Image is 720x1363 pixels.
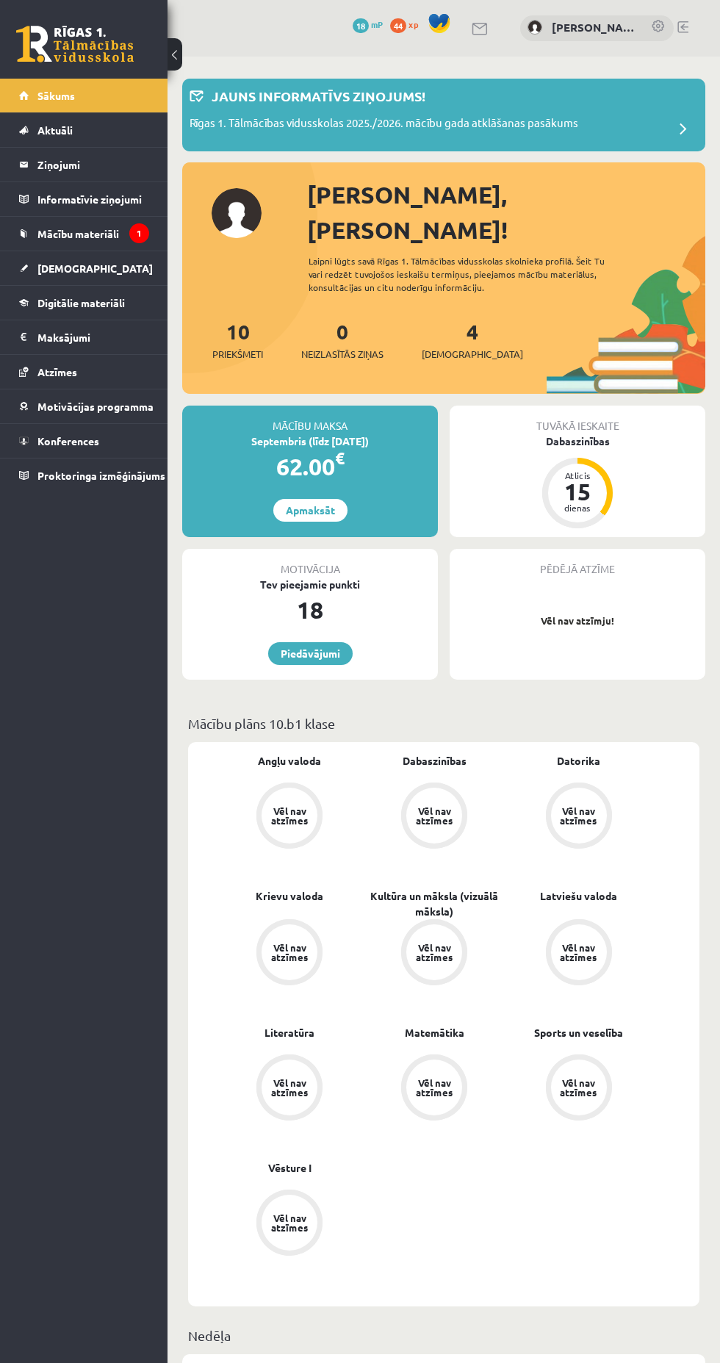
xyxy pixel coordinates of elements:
span: xp [408,18,418,30]
a: Vēl nav atzīmes [217,1190,362,1259]
a: 4[DEMOGRAPHIC_DATA] [422,318,523,362]
div: Vēl nav atzīmes [558,806,600,825]
a: Dabaszinības [403,753,467,769]
img: Stepans Grigorjevs [528,20,542,35]
a: Vēl nav atzīmes [362,783,507,852]
a: Vēl nav atzīmes [217,783,362,852]
div: Vēl nav atzīmes [269,943,310,962]
span: Proktoringa izmēģinājums [37,469,165,482]
a: Vēl nav atzīmes [506,783,651,852]
div: Vēl nav atzīmes [414,1078,455,1097]
a: Sākums [19,79,149,112]
a: Motivācijas programma [19,389,149,423]
a: Konferences [19,424,149,458]
div: Atlicis [555,471,600,480]
div: Laipni lūgts savā Rīgas 1. Tālmācības vidusskolas skolnieka profilā. Šeit Tu vari redzēt tuvojošo... [309,254,622,294]
div: Vēl nav atzīmes [269,1078,310,1097]
span: Digitālie materiāli [37,296,125,309]
a: Vēl nav atzīmes [362,1054,507,1123]
div: Septembris (līdz [DATE]) [182,434,438,449]
a: Atzīmes [19,355,149,389]
p: Jauns informatīvs ziņojums! [212,86,425,106]
span: [DEMOGRAPHIC_DATA] [37,262,153,275]
a: Ziņojumi [19,148,149,181]
a: 0Neizlasītās ziņas [301,318,384,362]
a: Mācību materiāli [19,217,149,251]
p: Nedēļa [188,1326,699,1345]
span: Atzīmes [37,365,77,378]
span: Neizlasītās ziņas [301,347,384,362]
legend: Ziņojumi [37,148,149,181]
span: € [335,447,345,469]
span: mP [371,18,383,30]
a: Digitālie materiāli [19,286,149,320]
a: [PERSON_NAME] [552,19,636,36]
a: Aktuāli [19,113,149,147]
div: Mācību maksa [182,406,438,434]
i: 1 [129,223,149,243]
div: Motivācija [182,549,438,577]
a: Krievu valoda [256,888,323,904]
a: [DEMOGRAPHIC_DATA] [19,251,149,285]
a: Apmaksāt [273,499,348,522]
a: Matemātika [405,1025,464,1040]
p: Rīgas 1. Tālmācības vidusskolas 2025./2026. mācību gada atklāšanas pasākums [190,115,578,135]
span: [DEMOGRAPHIC_DATA] [422,347,523,362]
span: Priekšmeti [212,347,263,362]
div: 15 [555,480,600,503]
div: Vēl nav atzīmes [414,806,455,825]
span: Sākums [37,89,75,102]
div: dienas [555,503,600,512]
a: Vēl nav atzīmes [362,919,507,988]
legend: Maksājumi [37,320,149,354]
span: Aktuāli [37,123,73,137]
div: Tev pieejamie punkti [182,577,438,592]
div: 62.00 [182,449,438,484]
a: Kultūra un māksla (vizuālā māksla) [362,888,507,919]
a: 18 mP [353,18,383,30]
a: Literatūra [264,1025,314,1040]
a: Rīgas 1. Tālmācības vidusskola [16,26,134,62]
a: Latviešu valoda [540,888,617,904]
p: Vēl nav atzīmju! [457,614,698,628]
a: Angļu valoda [258,753,321,769]
div: Vēl nav atzīmes [414,943,455,962]
div: 18 [182,592,438,627]
legend: Informatīvie ziņojumi [37,182,149,216]
a: Vēl nav atzīmes [217,919,362,988]
a: Proktoringa izmēģinājums [19,458,149,492]
a: 10Priekšmeti [212,318,263,362]
a: Maksājumi [19,320,149,354]
a: Sports un veselība [534,1025,623,1040]
a: Vēsture I [268,1160,312,1176]
a: Vēl nav atzīmes [506,919,651,988]
div: [PERSON_NAME], [PERSON_NAME]! [307,177,705,248]
a: Dabaszinības Atlicis 15 dienas [450,434,705,531]
div: Vēl nav atzīmes [269,806,310,825]
span: 18 [353,18,369,33]
a: Informatīvie ziņojumi1 [19,182,149,216]
span: 44 [390,18,406,33]
a: Vēl nav atzīmes [217,1054,362,1123]
span: Motivācijas programma [37,400,154,413]
a: Jauns informatīvs ziņojums! Rīgas 1. Tālmācības vidusskolas 2025./2026. mācību gada atklāšanas pa... [190,86,698,144]
div: Vēl nav atzīmes [558,943,600,962]
a: 44 xp [390,18,425,30]
a: Piedāvājumi [268,642,353,665]
div: Vēl nav atzīmes [558,1078,600,1097]
div: Dabaszinības [450,434,705,449]
div: Vēl nav atzīmes [269,1213,310,1232]
div: Pēdējā atzīme [450,549,705,577]
p: Mācību plāns 10.b1 klase [188,713,699,733]
a: Vēl nav atzīmes [506,1054,651,1123]
span: Konferences [37,434,99,447]
a: Datorika [557,753,600,769]
div: Tuvākā ieskaite [450,406,705,434]
span: Mācību materiāli [37,227,119,240]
